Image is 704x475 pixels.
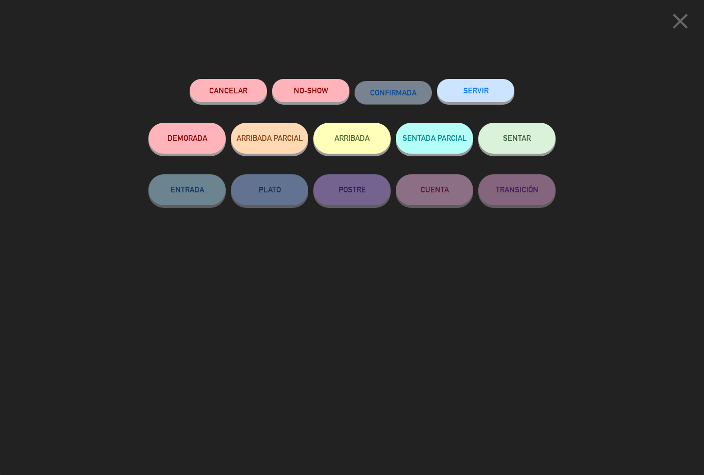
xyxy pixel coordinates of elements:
span: CONFIRMADA [370,88,416,97]
button: ARRIBADA [313,123,391,154]
button: CONFIRMADA [355,81,432,104]
button: DEMORADA [148,123,226,154]
button: close [664,8,696,38]
button: ARRIBADA PARCIAL [231,123,308,154]
span: SENTAR [503,134,531,142]
button: SERVIR [437,79,514,102]
span: ARRIBADA PARCIAL [237,134,303,142]
button: ENTRADA [148,174,226,205]
button: POSTRE [313,174,391,205]
button: TRANSICIÓN [478,174,556,205]
button: NO-SHOW [272,79,349,102]
button: PLATO [231,174,308,205]
button: Cancelar [190,79,267,102]
button: SENTADA PARCIAL [396,123,473,154]
i: close [667,8,693,34]
button: CUENTA [396,174,473,205]
button: SENTAR [478,123,556,154]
